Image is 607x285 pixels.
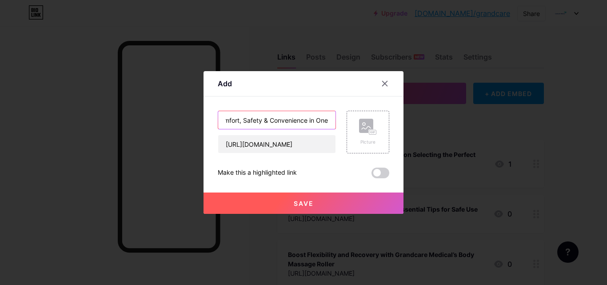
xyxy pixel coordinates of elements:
button: Save [204,193,403,214]
input: URL [218,135,335,153]
input: Title [218,111,335,129]
span: Save [294,200,314,207]
div: Add [218,78,232,89]
div: Make this a highlighted link [218,168,297,178]
div: Picture [359,139,377,145]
